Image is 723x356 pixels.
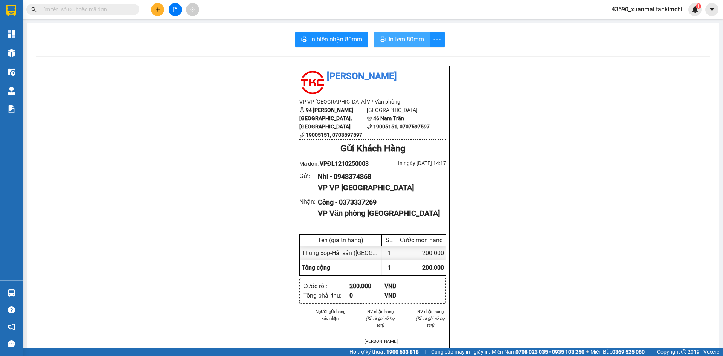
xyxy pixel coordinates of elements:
[431,348,490,356] span: Cung cấp máy in - giấy in:
[384,281,419,291] div: VND
[8,30,15,38] img: dashboard-icon
[422,264,444,271] span: 200.000
[387,264,391,271] span: 1
[299,107,353,130] b: 94 [PERSON_NAME][GEOGRAPHIC_DATA], [GEOGRAPHIC_DATA]
[151,3,164,16] button: plus
[320,160,369,167] span: VPĐL1210250003
[430,32,445,47] button: more
[705,3,718,16] button: caret-down
[430,35,444,44] span: more
[349,291,384,300] div: 0
[386,349,419,355] strong: 1900 633 818
[492,348,584,356] span: Miền Nam
[650,348,651,356] span: |
[299,142,446,156] div: Gửi Khách Hàng
[41,5,130,14] input: Tìm tên, số ĐT hoặc mã đơn
[314,308,346,322] li: Người gửi hàng xác nhận
[416,316,445,328] i: (Kí và ghi rõ họ tên)
[302,237,380,244] div: Tên (giá trị hàng)
[81,44,153,60] div: Nhận: Văn phòng [GEOGRAPHIC_DATA]
[373,124,430,130] b: 19005151, 0707597597
[382,246,397,260] div: 1
[169,3,182,16] button: file-add
[8,49,15,57] img: warehouse-icon
[31,7,37,12] span: search
[8,289,15,297] img: warehouse-icon
[586,350,589,353] span: ⚪️
[306,132,362,138] b: 19005151, 0703597597
[172,7,178,12] span: file-add
[366,316,395,328] i: (Kí và ghi rõ họ tên)
[299,132,305,138] span: phone
[299,69,446,84] li: [PERSON_NAME]
[299,69,326,96] img: logo.jpg
[302,264,330,271] span: Tổng cộng
[295,32,368,47] button: printerIn biên nhận 80mm
[8,323,15,330] span: notification
[6,44,78,60] div: Gửi: VP [GEOGRAPHIC_DATA]
[373,159,446,167] div: In ngày: [DATE] 14:17
[709,6,715,13] span: caret-down
[384,291,419,300] div: VND
[8,340,15,347] span: message
[318,197,440,208] div: Công - 0373337269
[365,308,397,315] li: NV nhận hàng
[299,159,373,168] div: Mã đơn:
[374,32,430,47] button: printerIn tem 80mm
[384,237,395,244] div: SL
[349,281,384,291] div: 200.000
[186,3,199,16] button: aim
[399,237,444,244] div: Cước món hàng
[299,98,367,106] li: VP VP [GEOGRAPHIC_DATA]
[367,116,372,121] span: environment
[301,36,307,43] span: printer
[373,115,404,121] b: 46 Nam Trân
[310,35,362,44] span: In biên nhận 80mm
[424,348,426,356] span: |
[299,197,318,206] div: Nhận :
[681,349,686,354] span: copyright
[303,281,349,291] div: Cước rồi :
[612,349,645,355] strong: 0369 525 060
[590,348,645,356] span: Miền Bắc
[8,105,15,113] img: solution-icon
[8,306,15,313] span: question-circle
[318,171,440,182] div: Nhi - 0948374868
[516,349,584,355] strong: 0708 023 035 - 0935 103 250
[380,36,386,43] span: printer
[697,3,700,9] span: 1
[367,98,434,114] li: VP Văn phòng [GEOGRAPHIC_DATA]
[414,308,446,315] li: NV nhận hàng
[696,3,701,9] sup: 1
[606,5,688,14] span: 43590_xuanmai.tankimchi
[302,249,526,257] span: Thùng xốp - Hải sản ([GEOGRAPHIC_DATA][PERSON_NAME][GEOGRAPHIC_DATA]) (0)
[318,208,440,219] div: VP Văn phòng [GEOGRAPHIC_DATA]
[8,87,15,95] img: warehouse-icon
[299,107,305,113] span: environment
[6,5,16,16] img: logo-vxr
[299,171,318,181] div: Gửi :
[397,246,446,260] div: 200.000
[389,35,424,44] span: In tem 80mm
[349,348,419,356] span: Hỗ trợ kỹ thuật:
[190,7,195,12] span: aim
[318,182,440,194] div: VP VP [GEOGRAPHIC_DATA]
[692,6,699,13] img: icon-new-feature
[367,124,372,129] span: phone
[303,291,349,300] div: Tổng phải thu :
[8,68,15,76] img: warehouse-icon
[155,7,160,12] span: plus
[365,338,397,345] li: [PERSON_NAME]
